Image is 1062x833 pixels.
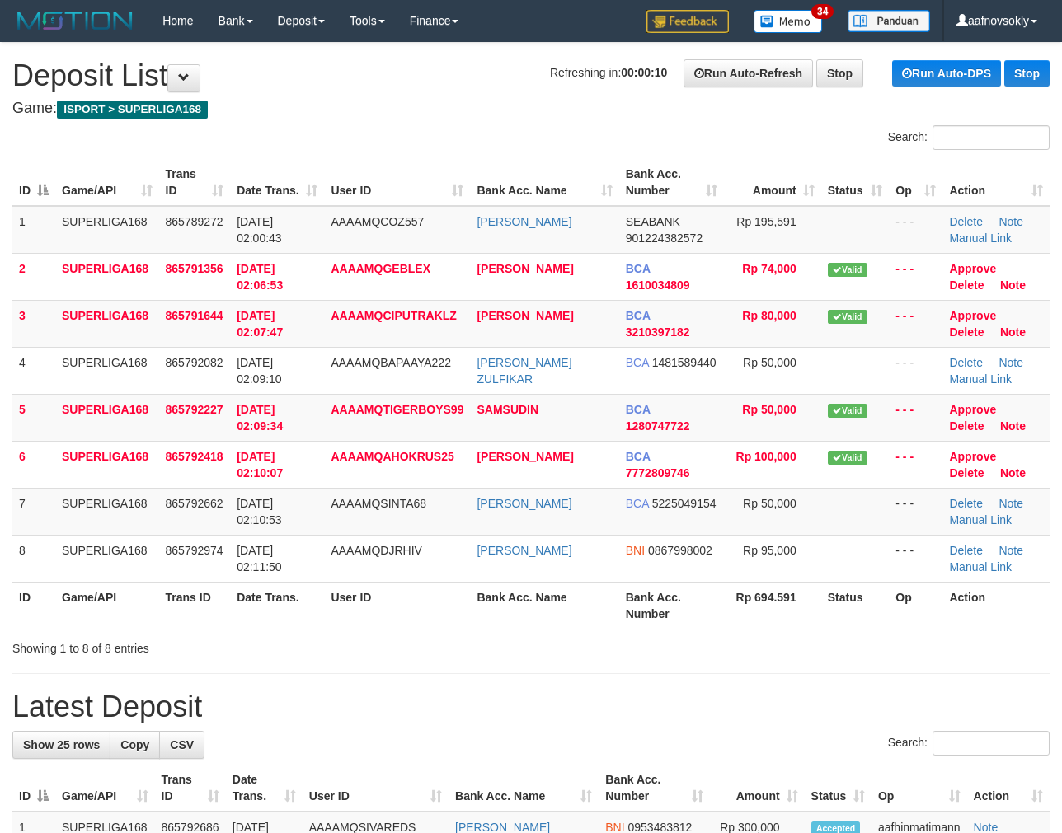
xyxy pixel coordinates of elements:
[811,4,834,19] span: 34
[331,309,456,322] span: AAAAMQCIPUTRAKLZ
[12,582,55,629] th: ID
[331,450,453,463] span: AAAAMQAHOKRUS25
[892,60,1001,87] a: Run Auto-DPS
[1004,60,1050,87] a: Stop
[949,262,996,275] a: Approve
[742,403,796,416] span: Rp 50,000
[477,544,571,557] a: [PERSON_NAME]
[626,232,703,245] span: Copy 901224382572 to clipboard
[12,159,55,206] th: ID: activate to sort column descending
[55,765,155,812] th: Game/API: activate to sort column ascending
[237,497,282,526] span: [DATE] 02:10:53
[470,159,618,206] th: Bank Acc. Name: activate to sort column ascending
[159,582,231,629] th: Trans ID
[110,731,160,759] a: Copy
[646,10,729,33] img: Feedback.jpg
[55,582,159,629] th: Game/API
[742,309,796,322] span: Rp 80,000
[626,497,649,510] span: BCA
[477,403,538,416] a: SAMSUDIN
[949,372,1012,386] a: Manual Link
[949,215,982,228] a: Delete
[166,403,223,416] span: 865792227
[828,263,867,277] span: Valid transaction
[23,738,100,751] span: Show 25 rows
[166,497,223,510] span: 865792662
[805,765,872,812] th: Status: activate to sort column ascending
[736,215,796,228] span: Rp 195,591
[12,765,55,812] th: ID: activate to sort column descending
[331,544,421,557] span: AAAAMQDJRHIV
[889,488,942,535] td: - - -
[949,497,982,510] a: Delete
[626,544,645,557] span: BNI
[57,101,208,119] span: ISPORT > SUPERLIGA168
[949,419,984,433] a: Delete
[743,356,796,369] span: Rp 50,000
[648,544,712,557] span: Copy 0867998002 to clipboard
[821,159,890,206] th: Status: activate to sort column ascending
[949,513,1012,526] a: Manual Link
[1000,278,1026,292] a: Note
[949,278,984,292] a: Delete
[166,544,223,557] span: 865792974
[621,66,667,79] strong: 00:00:10
[12,441,55,488] td: 6
[470,582,618,629] th: Bank Acc. Name
[12,634,430,657] div: Showing 1 to 8 of 8 entries
[166,450,223,463] span: 865792418
[626,325,690,339] span: Copy 3210397182 to clipboard
[599,765,710,812] th: Bank Acc. Number: activate to sort column ascending
[303,765,449,812] th: User ID: activate to sort column ascending
[949,325,984,339] a: Delete
[848,10,930,32] img: panduan.png
[743,497,796,510] span: Rp 50,000
[55,300,159,347] td: SUPERLIGA168
[237,544,282,573] span: [DATE] 02:11:50
[889,159,942,206] th: Op: activate to sort column ascending
[652,356,717,369] span: Copy 1481589440 to clipboard
[55,206,159,254] td: SUPERLIGA168
[942,582,1050,629] th: Action
[237,215,282,245] span: [DATE] 02:00:43
[626,278,690,292] span: Copy 1610034809 to clipboard
[999,356,1023,369] a: Note
[237,262,283,292] span: [DATE] 02:06:53
[889,300,942,347] td: - - -
[12,253,55,300] td: 2
[619,159,724,206] th: Bank Acc. Number: activate to sort column ascending
[949,232,1012,245] a: Manual Link
[821,582,890,629] th: Status
[12,394,55,441] td: 5
[949,356,982,369] a: Delete
[55,441,159,488] td: SUPERLIGA168
[237,309,283,339] span: [DATE] 02:07:47
[626,450,651,463] span: BCA
[999,544,1023,557] a: Note
[550,66,667,79] span: Refreshing in:
[619,582,724,629] th: Bank Acc. Number
[889,253,942,300] td: - - -
[828,310,867,324] span: Valid transaction
[967,765,1050,812] th: Action: activate to sort column ascending
[626,403,651,416] span: BCA
[724,159,821,206] th: Amount: activate to sort column ascending
[230,582,324,629] th: Date Trans.
[743,544,796,557] span: Rp 95,000
[477,356,571,386] a: [PERSON_NAME] ZULFIKAR
[710,765,805,812] th: Amount: activate to sort column ascending
[889,394,942,441] td: - - -
[324,159,470,206] th: User ID: activate to sort column ascending
[12,8,138,33] img: MOTION_logo.png
[828,451,867,465] span: Valid transaction
[166,356,223,369] span: 865792082
[12,300,55,347] td: 3
[477,497,571,510] a: [PERSON_NAME]
[949,560,1012,573] a: Manual Link
[816,59,863,87] a: Stop
[889,206,942,254] td: - - -
[12,59,1050,92] h1: Deposit List
[12,347,55,394] td: 4
[889,535,942,582] td: - - -
[933,731,1050,756] input: Search:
